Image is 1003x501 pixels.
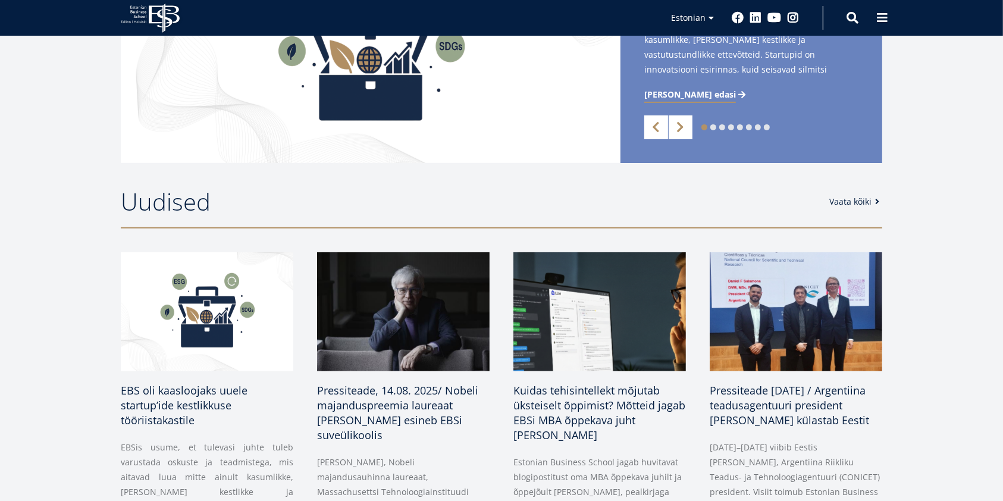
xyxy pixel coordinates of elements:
span: Pressiteade [DATE] / Argentiina teadusagentuuri president [PERSON_NAME] külastab Eestit [710,383,869,427]
a: 3 [719,124,725,130]
a: Previous [644,115,668,139]
img: a [513,252,686,371]
a: Instagram [787,12,799,24]
a: 5 [737,124,743,130]
a: Linkedin [750,12,761,24]
img: Startup toolkit image [121,252,293,371]
span: EBS oli kaasloojaks uuele startup’ide kestlikkuse tööriistakastile [121,383,247,427]
span: Pressiteade, 14.08. 2025/ Nobeli majanduspreemia laureaat [PERSON_NAME] esineb EBSi suveülikoolis [317,383,478,442]
a: [PERSON_NAME] edasi [644,89,748,101]
a: 1 [701,124,707,130]
img: OG: IMAGE Daniel Salamone visit [710,252,882,371]
a: Vaata kõiki [829,196,883,208]
a: 4 [728,124,734,130]
a: 2 [710,124,716,130]
a: Facebook [732,12,744,24]
span: EBSis usume, et tulevasi juhte tuleb varustada oskuste ja teadmistega, mis aitavad luua mitte ain... [644,2,858,96]
span: [PERSON_NAME] edasi [644,89,736,101]
a: Next [669,115,692,139]
a: 8 [764,124,770,130]
a: Youtube [767,12,781,24]
span: Kuidas tehisintellekt mõjutab üksteiselt õppimist? Mõtteid jagab EBSi MBA õppekava juht [PERSON_N... [513,383,685,442]
a: 7 [755,124,761,130]
a: 6 [746,124,752,130]
img: a [317,252,490,371]
h2: Uudised [121,187,816,217]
